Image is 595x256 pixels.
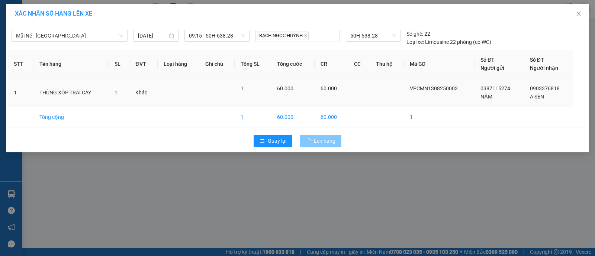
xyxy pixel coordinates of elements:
button: rollbackQuay lại [254,135,292,147]
div: Limousine 22 phòng (có WC) [406,38,491,46]
span: Quay lại [268,137,286,145]
div: 22 [406,30,430,38]
span: 60.000 [321,85,337,91]
span: NĂM [480,94,492,100]
td: THÙNG XỐP TRÁI CÂY [33,78,109,107]
th: STT [8,50,33,78]
span: close [576,11,582,17]
td: Tổng cộng [33,107,109,127]
span: rollback [260,138,265,144]
span: 60.000 [277,85,293,91]
span: 1 [115,90,118,95]
span: Người nhận [530,65,558,71]
th: Loại hàng [158,50,199,78]
th: ĐVT [129,50,158,78]
input: 13/08/2025 [138,32,167,40]
span: Loại xe: [406,38,424,46]
span: BẠCH NGỌC HUỲNH [257,32,309,40]
td: 1 [8,78,33,107]
td: 1 [404,107,475,127]
th: CR [315,50,348,78]
span: A SẾN [530,94,544,100]
span: 0903376818 [530,85,560,91]
span: close [304,34,308,38]
th: CC [348,50,370,78]
span: loading [306,138,314,143]
span: 0387115274 [480,85,510,91]
td: 1 [235,107,271,127]
span: Số ghế: [406,30,423,38]
span: Số ĐT [480,57,495,63]
button: Close [568,4,589,25]
td: Khác [129,78,158,107]
button: Lên hàng [300,135,341,147]
td: 60.000 [271,107,315,127]
span: Lên hàng [314,137,335,145]
th: Tên hàng [33,50,109,78]
span: Số ĐT [530,57,544,63]
td: 60.000 [315,107,348,127]
span: XÁC NHẬN SỐ HÀNG LÊN XE [15,10,92,17]
th: Thu hộ [370,50,404,78]
th: SL [109,50,130,78]
th: Tổng SL [235,50,271,78]
th: Tổng cước [271,50,315,78]
th: Ghi chú [199,50,235,78]
th: Mã GD [404,50,475,78]
span: Người gửi [480,65,504,71]
span: 1 [241,85,244,91]
span: VPCMN1308250003 [410,85,458,91]
span: 09:15 - 50H-638.28 [189,30,245,41]
span: 50H-638.28 [350,30,396,41]
span: Mũi Né - Sài Gòn [16,30,123,41]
